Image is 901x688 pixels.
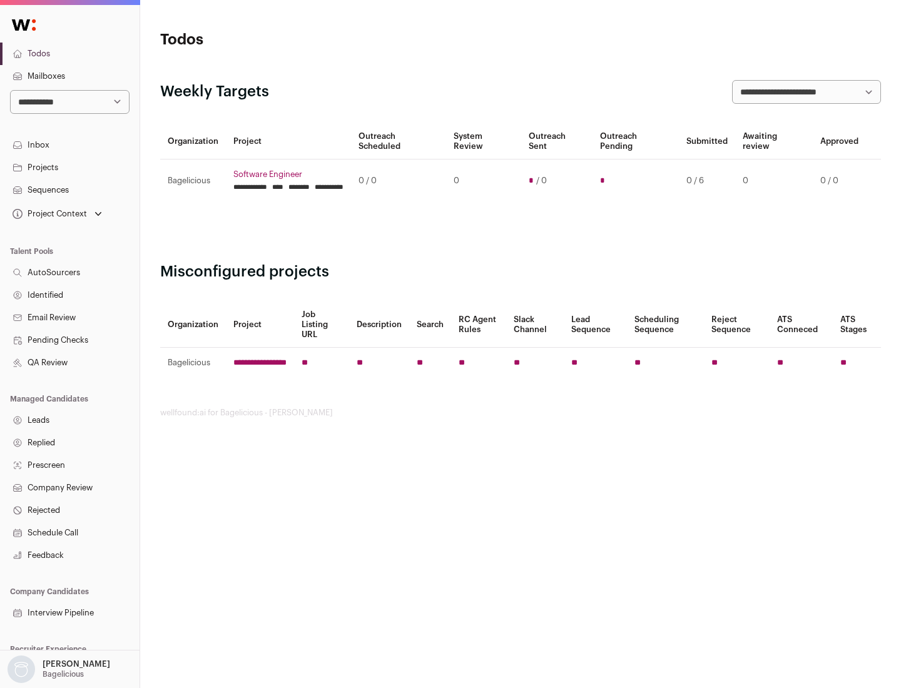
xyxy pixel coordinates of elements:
[833,302,881,348] th: ATS Stages
[43,659,110,669] p: [PERSON_NAME]
[536,176,547,186] span: / 0
[451,302,506,348] th: RC Agent Rules
[8,655,35,683] img: nopic.png
[160,30,400,50] h1: Todos
[446,159,521,203] td: 0
[294,302,349,348] th: Job Listing URL
[43,669,84,679] p: Bagelicious
[5,13,43,38] img: Wellfound
[521,124,593,159] th: Outreach Sent
[506,302,564,348] th: Slack Channel
[704,302,770,348] th: Reject Sequence
[627,302,704,348] th: Scheduling Sequence
[679,124,735,159] th: Submitted
[10,209,87,219] div: Project Context
[349,302,409,348] th: Description
[351,124,446,159] th: Outreach Scheduled
[160,348,226,378] td: Bagelicious
[5,655,113,683] button: Open dropdown
[160,302,226,348] th: Organization
[351,159,446,203] td: 0 / 0
[160,262,881,282] h2: Misconfigured projects
[735,159,813,203] td: 0
[679,159,735,203] td: 0 / 6
[813,124,866,159] th: Approved
[160,124,226,159] th: Organization
[226,302,294,348] th: Project
[160,82,269,102] h2: Weekly Targets
[593,124,678,159] th: Outreach Pending
[446,124,521,159] th: System Review
[160,159,226,203] td: Bagelicious
[226,124,351,159] th: Project
[409,302,451,348] th: Search
[233,169,344,180] a: Software Engineer
[813,159,866,203] td: 0 / 0
[160,408,881,418] footer: wellfound:ai for Bagelicious - [PERSON_NAME]
[735,124,813,159] th: Awaiting review
[564,302,627,348] th: Lead Sequence
[10,205,104,223] button: Open dropdown
[770,302,832,348] th: ATS Conneced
